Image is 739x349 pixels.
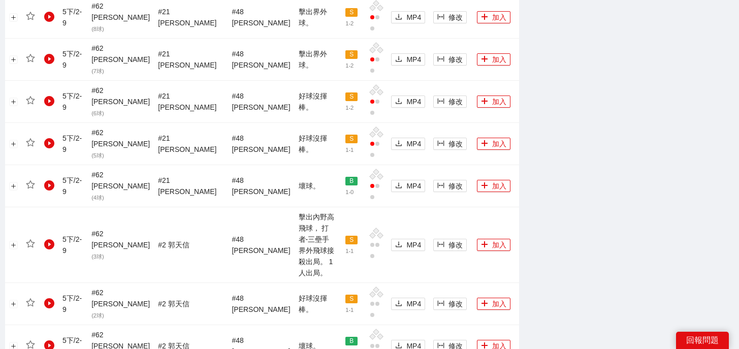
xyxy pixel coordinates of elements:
button: downloadMP4 [391,298,425,310]
span: # 21 [PERSON_NAME] [158,134,216,153]
span: plus [481,55,488,64]
span: # 62 [PERSON_NAME] [91,86,150,117]
button: 展開行 [10,241,18,249]
span: play-circle [44,96,54,106]
span: 1 - 1 [345,307,354,313]
span: play-circle [44,138,54,148]
td: 壞球。 [295,165,342,207]
span: # 62 [PERSON_NAME] [91,44,150,75]
span: column-width [437,55,444,64]
span: download [395,300,402,308]
span: download [395,98,402,106]
span: ( 8 球) [91,26,104,32]
button: downloadMP4 [391,96,425,108]
span: 修改 [448,138,463,149]
td: 好球沒揮棒。 [295,81,342,123]
span: 5 下 / 2 - 9 [62,176,82,196]
td: 擊出界外球。 [295,39,342,81]
span: play-circle [44,180,54,191]
button: column-width修改 [433,138,467,150]
span: ( 3 球) [91,253,104,260]
span: S [345,236,358,245]
button: column-width修改 [433,53,467,66]
span: 5 下 / 2 - 9 [62,92,82,111]
span: MP4 [406,239,421,250]
span: 1 - 1 [345,147,354,153]
span: MP4 [406,298,421,309]
span: column-width [437,98,444,106]
span: download [395,140,402,148]
span: 1 - 2 [345,62,354,69]
button: 展開行 [10,98,18,106]
span: 1 - 0 [345,189,354,195]
span: star [26,12,35,21]
span: column-width [437,13,444,21]
span: MP4 [406,138,421,149]
span: 修改 [448,54,463,65]
span: star [26,54,35,63]
span: B [345,337,358,346]
button: plus加入 [477,239,510,251]
span: # 62 [PERSON_NAME] [91,289,150,319]
span: play-circle [44,12,54,22]
span: ( 5 球) [91,152,104,158]
button: column-width修改 [433,239,467,251]
span: # 21 [PERSON_NAME] [158,50,216,69]
button: plus加入 [477,53,510,66]
span: S [345,295,358,304]
button: column-width修改 [433,180,467,192]
span: 5 下 / 2 - 9 [62,294,82,313]
span: 修改 [448,239,463,250]
span: plus [481,241,488,249]
span: plus [481,140,488,148]
span: # 2 郭天信 [158,300,189,308]
span: star [26,298,35,307]
button: downloadMP4 [391,239,425,251]
span: star [26,96,35,105]
span: # 48 [PERSON_NAME] [232,92,290,111]
span: plus [481,13,488,21]
td: 好球沒揮棒。 [295,283,342,325]
span: ( 7 球) [91,68,104,74]
span: # 48 [PERSON_NAME] [232,134,290,153]
span: S [345,92,358,102]
button: column-width修改 [433,11,467,23]
span: # 48 [PERSON_NAME] [232,176,290,196]
button: downloadMP4 [391,11,425,23]
span: 1 - 2 [345,20,354,26]
span: 修改 [448,298,463,309]
span: MP4 [406,180,421,192]
span: star [26,180,35,189]
span: column-width [437,300,444,308]
div: 回報問題 [676,332,729,349]
td: 好球沒揮棒。 [295,123,342,165]
span: download [395,241,402,249]
button: column-width修改 [433,298,467,310]
span: 5 下 / 2 - 9 [62,8,82,27]
span: 5 下 / 2 - 9 [62,134,82,153]
button: 展開行 [10,56,18,64]
span: plus [481,182,488,190]
span: MP4 [406,96,421,107]
span: # 48 [PERSON_NAME] [232,50,290,69]
span: # 62 [PERSON_NAME] [91,230,150,260]
span: play-circle [44,239,54,249]
span: # 21 [PERSON_NAME] [158,176,216,196]
span: B [345,177,358,186]
span: ( 2 球) [91,312,104,319]
span: star [26,138,35,147]
span: 1 - 1 [345,248,354,254]
span: # 48 [PERSON_NAME] [232,294,290,313]
span: 1 - 2 [345,105,354,111]
td: 擊出內野高飛球， 打者-三壘手 界外飛球接殺出局。 1人出局。 [295,207,342,283]
span: # 48 [PERSON_NAME] [232,235,290,255]
button: 展開行 [10,300,18,308]
span: column-width [437,241,444,249]
span: play-circle [44,298,54,308]
span: column-width [437,140,444,148]
span: ( 4 球) [91,195,104,201]
span: column-width [437,182,444,190]
span: # 62 [PERSON_NAME] [91,129,150,159]
span: # 21 [PERSON_NAME] [158,8,216,27]
span: plus [481,300,488,308]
